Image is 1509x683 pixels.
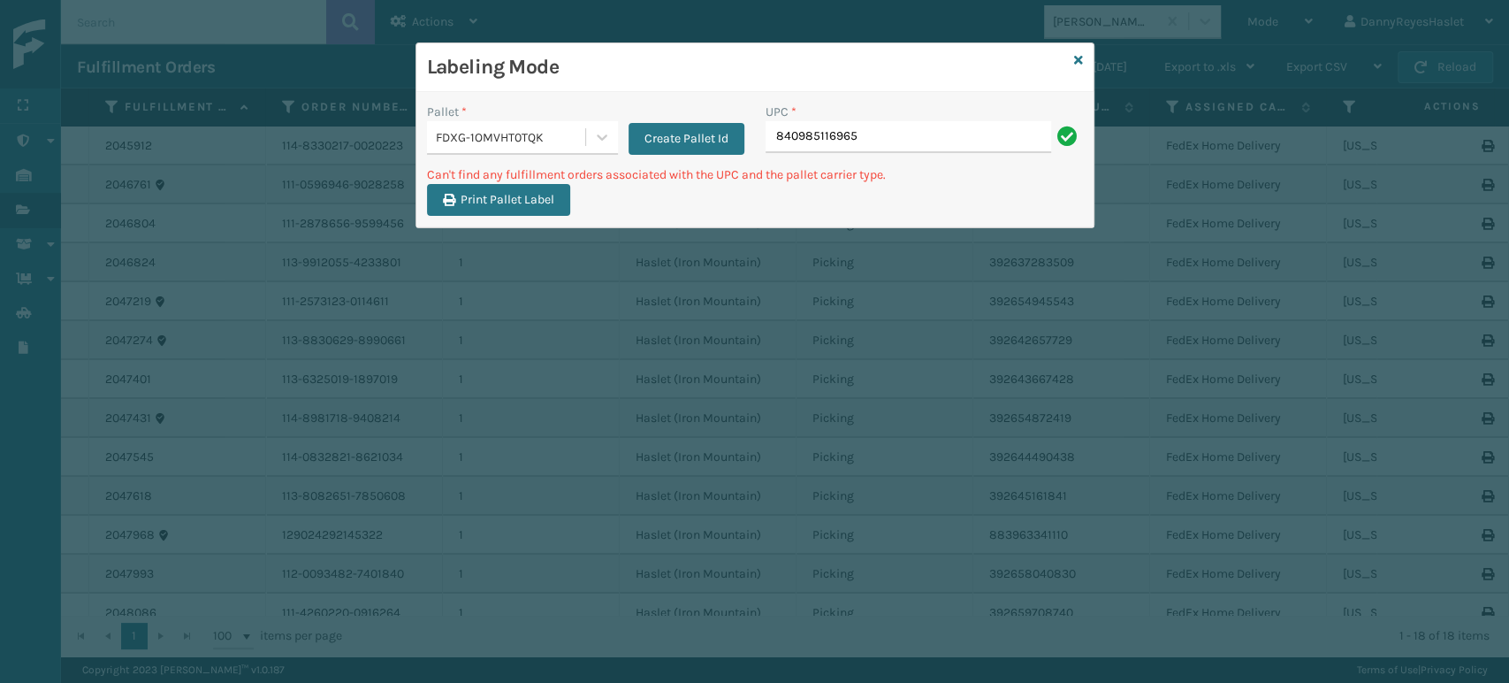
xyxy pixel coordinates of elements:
label: Pallet [427,103,467,121]
button: Print Pallet Label [427,184,570,216]
p: Can't find any fulfillment orders associated with the UPC and the pallet carrier type. [427,165,1083,184]
label: UPC [766,103,796,121]
button: Create Pallet Id [629,123,744,155]
div: FDXG-1OMVHT0TQK [436,128,587,147]
h3: Labeling Mode [427,54,1067,81]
